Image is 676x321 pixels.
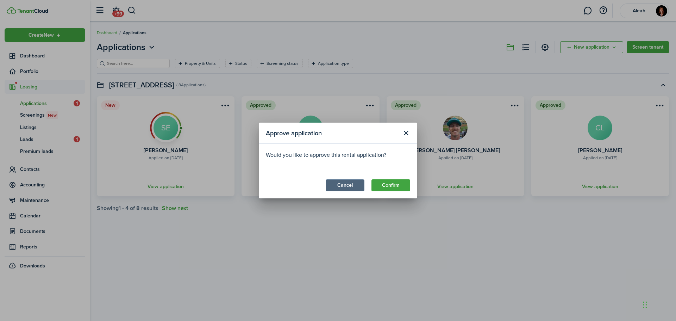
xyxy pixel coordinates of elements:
[400,127,412,139] button: Close modal
[641,287,676,321] iframe: Chat Widget
[326,179,364,191] button: Cancel
[266,126,398,140] modal-title: Approve application
[371,179,410,191] button: Confirm
[266,151,410,159] p: Would you like to approve this rental application?
[643,294,647,315] div: Drag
